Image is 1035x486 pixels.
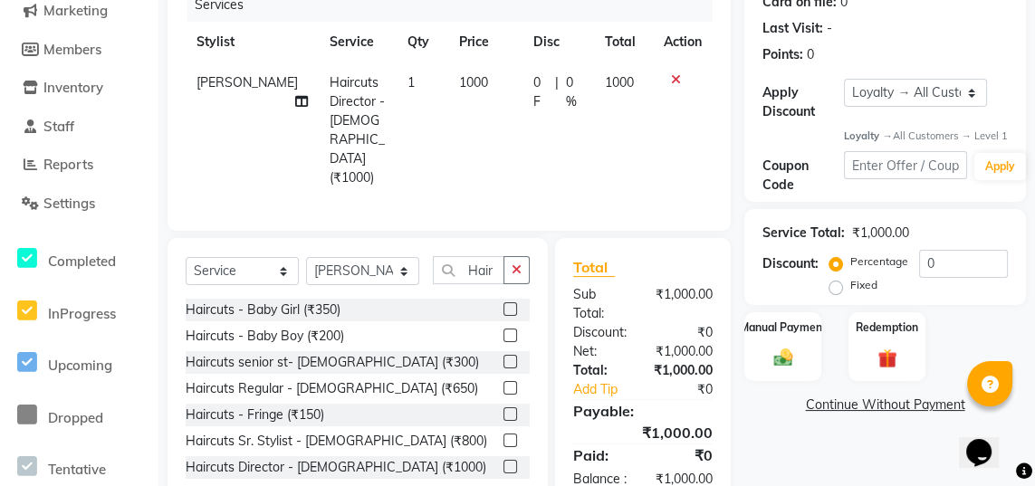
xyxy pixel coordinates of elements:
[560,342,642,361] div: Net:
[43,118,74,135] span: Staff
[844,129,1008,144] div: All Customers → Level 1
[762,157,844,195] div: Coupon Code
[768,347,799,368] img: _cash.svg
[186,22,319,62] th: Stylist
[762,19,823,38] div: Last Visit:
[959,414,1017,468] iframe: chat widget
[852,224,909,243] div: ₹1,000.00
[48,357,112,374] span: Upcoming
[43,41,101,58] span: Members
[640,361,726,380] div: ₹1,000.00
[656,380,726,399] div: ₹0
[850,253,908,270] label: Percentage
[827,19,832,38] div: -
[642,342,726,361] div: ₹1,000.00
[186,405,324,424] div: Haircuts - Fringe (₹150)
[560,323,643,342] div: Discount:
[43,156,93,173] span: Reports
[807,45,814,64] div: 0
[522,22,594,62] th: Disc
[762,45,803,64] div: Points:
[653,22,713,62] th: Action
[330,74,385,186] span: Haircuts Director - [DEMOGRAPHIC_DATA] (₹1000)
[5,78,154,99] a: Inventory
[5,40,154,61] a: Members
[643,323,726,342] div: ₹0
[397,22,448,62] th: Qty
[433,256,504,284] input: Search or Scan
[48,461,106,478] span: Tentative
[850,277,877,293] label: Fixed
[186,353,479,372] div: Haircuts senior st- [DEMOGRAPHIC_DATA] (₹300)
[974,153,1026,180] button: Apply
[43,2,108,19] span: Marketing
[642,285,726,323] div: ₹1,000.00
[594,22,653,62] th: Total
[186,327,344,346] div: Haircuts - Baby Boy (₹200)
[748,395,1022,415] a: Continue Without Payment
[856,319,918,336] label: Redemption
[844,129,892,142] strong: Loyalty →
[5,155,154,176] a: Reports
[43,79,103,96] span: Inventory
[186,458,486,477] div: Haircuts Director - [DEMOGRAPHIC_DATA] (₹1000)
[844,151,966,179] input: Enter Offer / Coupon Code
[448,22,522,62] th: Price
[533,73,548,111] span: 0 F
[643,444,726,466] div: ₹0
[186,432,487,451] div: Haircuts Sr. Stylist - [DEMOGRAPHIC_DATA] (₹800)
[605,74,634,91] span: 1000
[560,380,657,399] a: Add Tip
[5,1,154,22] a: Marketing
[762,83,844,121] div: Apply Discount
[5,117,154,138] a: Staff
[48,305,116,322] span: InProgress
[560,400,726,422] div: Payable:
[566,73,583,111] span: 0 %
[762,254,819,273] div: Discount:
[5,194,154,214] a: Settings
[555,73,559,111] span: |
[560,285,642,323] div: Sub Total:
[459,74,488,91] span: 1000
[407,74,415,91] span: 1
[48,409,103,426] span: Dropped
[762,224,845,243] div: Service Total:
[560,361,640,380] div: Total:
[560,422,726,443] div: ₹1,000.00
[319,22,397,62] th: Service
[186,379,478,398] div: Haircuts Regular - [DEMOGRAPHIC_DATA] (₹650)
[573,258,615,277] span: Total
[740,319,827,336] label: Manual Payment
[43,195,95,212] span: Settings
[48,253,116,270] span: Completed
[196,74,298,91] span: [PERSON_NAME]
[186,300,340,319] div: Haircuts - Baby Girl (₹350)
[560,444,643,466] div: Paid:
[872,347,903,370] img: _gift.svg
